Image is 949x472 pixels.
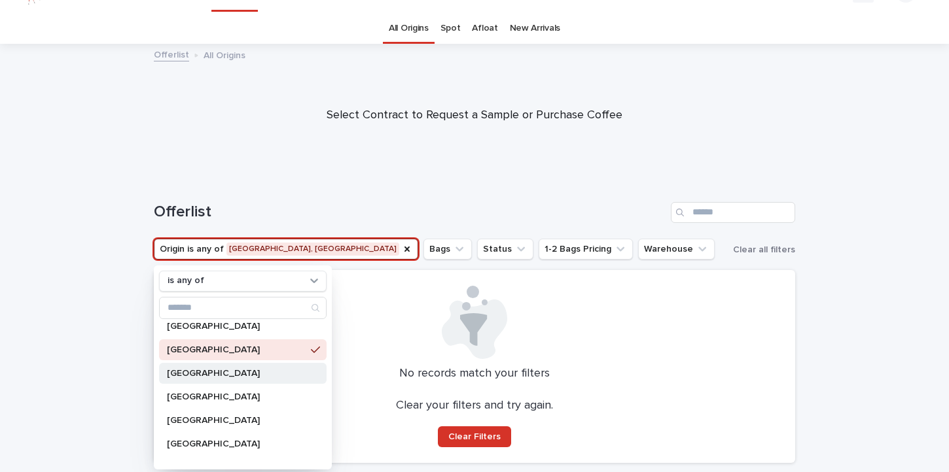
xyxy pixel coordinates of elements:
[160,297,326,318] input: Search
[168,275,204,286] p: is any of
[728,240,795,260] button: Clear all filters
[167,463,306,472] p: [GEOGRAPHIC_DATA]
[154,239,418,260] button: Origin
[213,109,736,123] p: Select Contract to Request a Sample or Purchase Coffee
[638,239,715,260] button: Warehouse
[440,13,461,44] a: Spot
[733,245,795,254] span: Clear all filters
[510,13,560,44] a: New Arrivals
[167,416,306,425] p: [GEOGRAPHIC_DATA]
[448,432,501,441] span: Clear Filters
[154,46,189,61] a: Offerlist
[389,13,429,44] a: All Origins
[167,392,306,401] p: [GEOGRAPHIC_DATA]
[477,239,533,260] button: Status
[170,367,779,381] p: No records match your filters
[539,239,633,260] button: 1-2 Bags Pricing
[167,345,306,354] p: [GEOGRAPHIC_DATA]
[423,239,472,260] button: Bags
[167,369,306,378] p: [GEOGRAPHIC_DATA]
[204,47,245,61] p: All Origins
[167,439,306,448] p: [GEOGRAPHIC_DATA]
[671,202,795,223] input: Search
[159,297,327,319] div: Search
[472,13,497,44] a: Afloat
[154,203,666,222] h1: Offerlist
[167,322,306,331] p: [GEOGRAPHIC_DATA]
[438,426,511,447] button: Clear Filters
[396,399,553,413] p: Clear your filters and try again.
